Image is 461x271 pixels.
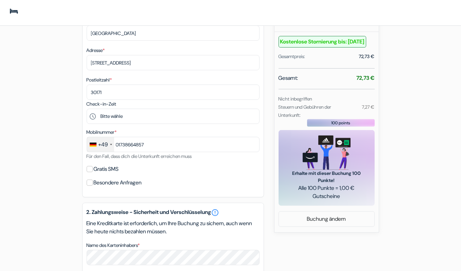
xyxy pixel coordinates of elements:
[279,213,374,225] a: Buchung ändern
[303,135,351,170] img: gift_card_hero_new.png
[357,74,375,82] strong: 72,73 €
[279,104,332,118] small: Steuern und Gebühren der Unterkunft:
[99,141,108,149] div: +49
[94,164,119,174] label: Gratis SMS
[279,96,312,102] small: Nicht inbegriffen
[279,36,366,48] b: Kostenlose Stornierung bis: [DATE]
[359,53,375,60] div: 72,73 €
[87,209,260,217] h5: 2. Zahlungsweise - Sicherheit und Verschlüsselung
[211,209,219,217] a: error_outline
[94,178,142,187] label: Besondere Anfragen
[87,47,105,54] label: Adresse
[87,153,192,159] small: Für den Fall, dass dich die Unterkunft erreichen muss
[87,137,114,152] div: Germany (Deutschland): +49
[287,170,367,184] span: Erhalte mit dieser Buchung 100 Punkte!
[87,76,112,84] label: Postleitzahl
[87,219,260,236] p: Eine Kreditkarte ist erforderlich, um Ihre Buchung zu sichern, auch wenn Sie heute nichts bezahle...
[279,53,305,60] div: Gesamtpreis:
[87,137,260,152] input: 1512 3456789
[279,14,369,27] b: Einzelbett im Schlafsaal für Frauen mit 10 Betten
[87,129,117,136] label: Mobilnummer
[362,104,374,110] small: 7,27 €
[8,5,89,20] img: Jugendherbergen.com
[279,74,298,82] span: Gesamt:
[87,101,117,108] label: Check-in-Zeit
[87,242,140,249] label: Name des Karteninhabers
[331,120,350,126] span: 100 points
[287,184,367,200] span: Alle 100 Punkte = 1,00 € Gutscheine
